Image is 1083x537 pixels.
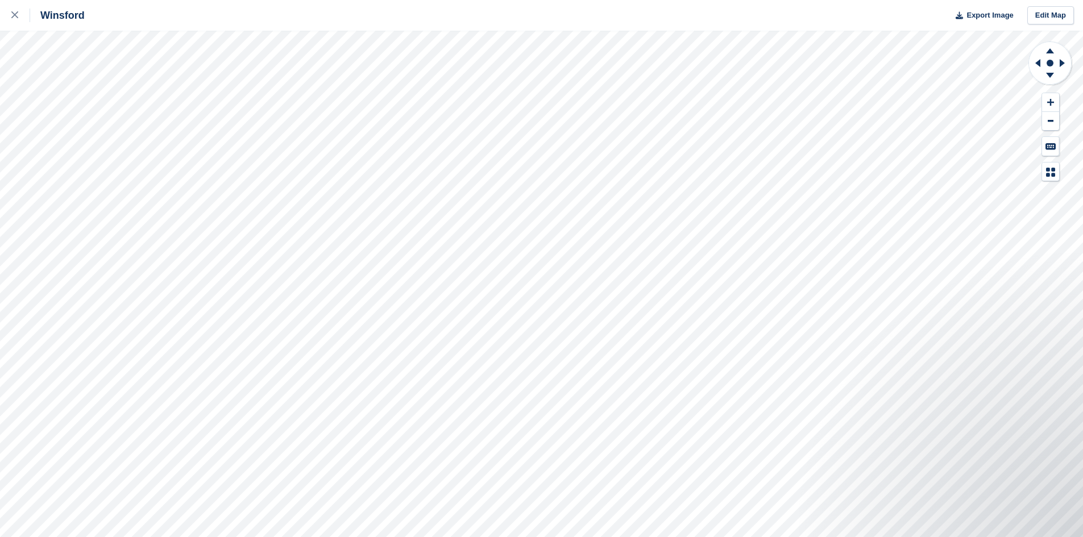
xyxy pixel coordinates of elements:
button: Keyboard Shortcuts [1042,137,1059,156]
a: Edit Map [1027,6,1074,25]
div: Winsford [30,9,85,22]
span: Export Image [966,10,1013,21]
button: Export Image [949,6,1014,25]
button: Zoom In [1042,93,1059,112]
button: Zoom Out [1042,112,1059,131]
button: Map Legend [1042,163,1059,181]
